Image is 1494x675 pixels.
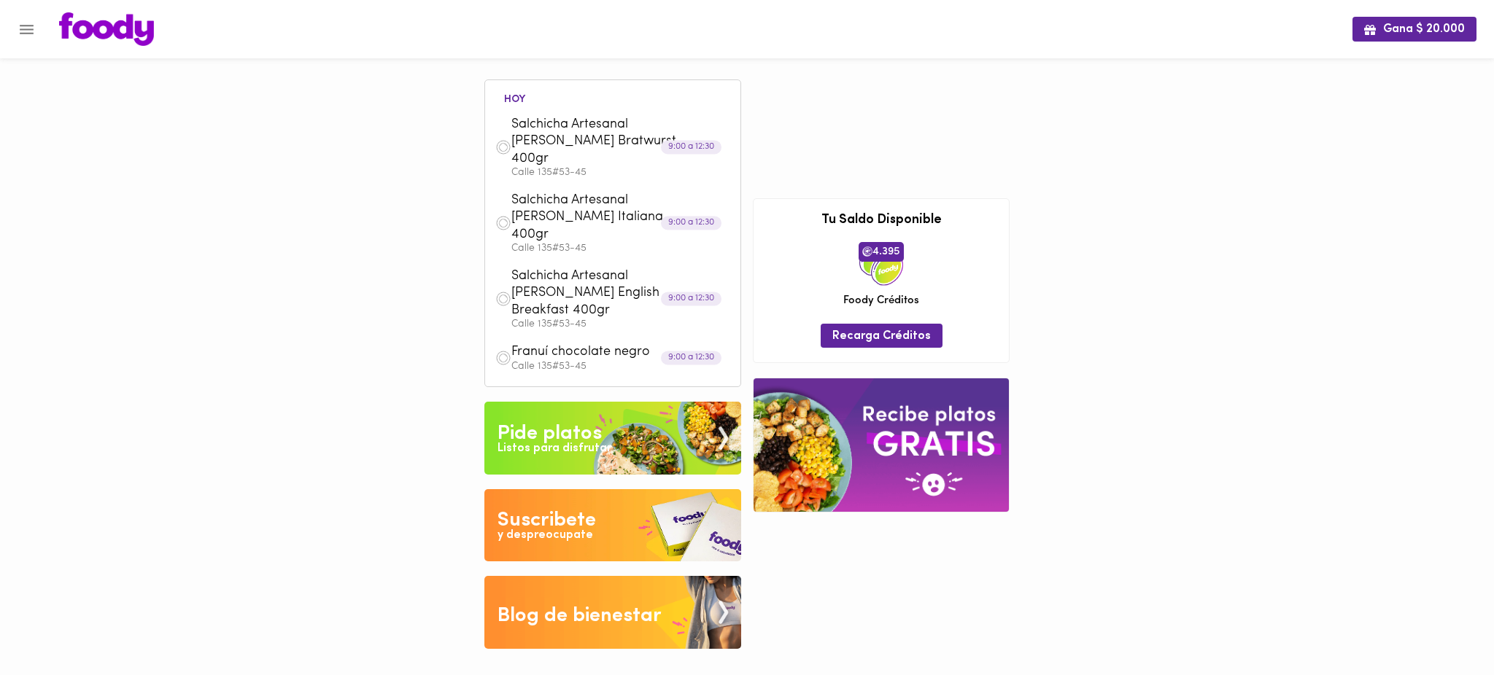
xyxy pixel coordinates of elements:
[498,527,593,544] div: y despreocupate
[511,243,730,254] p: Calle 135#53-45
[484,576,741,649] img: Blog de bienestar
[511,319,730,329] p: Calle 135#53-45
[498,601,662,631] div: Blog de bienestar
[765,214,998,228] h3: Tu Saldo Disponible
[511,192,679,243] span: Salchicha Artesanal [PERSON_NAME] Italiana 400gr
[511,117,679,168] span: Salchicha Artesanal [PERSON_NAME] Bratwurst 400gr
[661,140,721,154] div: 9:00 a 12:30
[495,139,511,155] img: dish.png
[511,168,730,178] p: Calle 135#53-45
[498,419,602,448] div: Pide platos
[832,329,931,343] span: Recarga Créditos
[1364,23,1465,36] span: Gana $ 20.000
[498,440,611,457] div: Listos para disfrutar
[511,362,730,372] p: Calle 135#53-45
[661,216,721,230] div: 9:00 a 12:30
[511,344,679,361] span: Franuí chocolate negro
[484,402,741,475] img: Pide un Platos
[484,489,741,562] img: Disfruta bajar de peso
[661,351,721,364] div: 9:00 a 12:30
[821,324,943,348] button: Recarga Créditos
[59,12,154,46] img: logo.png
[498,506,596,535] div: Suscribete
[495,291,511,307] img: dish.png
[862,246,872,257] img: foody-creditos.png
[859,242,904,261] span: 4.395
[843,293,919,308] span: Foody Créditos
[495,350,511,366] img: dish.png
[859,242,903,286] img: credits-package.png
[9,12,44,47] button: Menu
[661,292,721,306] div: 9:00 a 12:30
[511,268,679,319] span: Salchicha Artesanal [PERSON_NAME] English Breakfast 400gr
[1352,17,1476,41] button: Gana $ 20.000
[754,378,1009,512] img: referral-banner.png
[1409,590,1479,660] iframe: Messagebird Livechat Widget
[492,91,537,105] li: hoy
[495,215,511,231] img: dish.png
